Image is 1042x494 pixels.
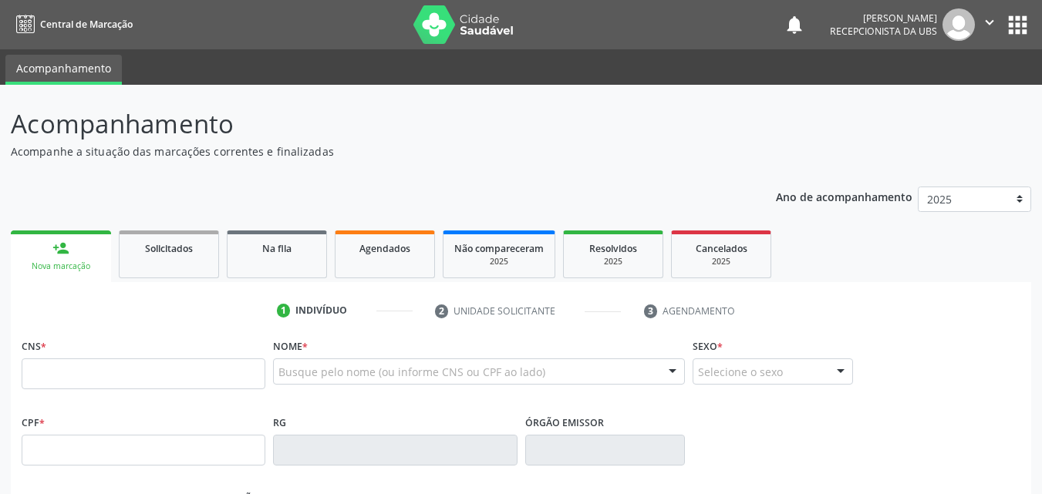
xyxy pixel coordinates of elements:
[278,364,545,380] span: Busque pelo nome (ou informe CNS ou CPF ao lado)
[454,242,544,255] span: Não compareceram
[589,242,637,255] span: Resolvidos
[693,334,723,358] label: Sexo
[277,304,291,318] div: 1
[295,304,347,318] div: Indivíduo
[273,411,286,435] label: RG
[145,242,193,255] span: Solicitados
[776,187,912,206] p: Ano de acompanhamento
[11,143,725,160] p: Acompanhe a situação das marcações correntes e finalizadas
[830,25,937,38] span: Recepcionista da UBS
[575,256,652,267] div: 2025
[273,334,308,358] label: Nome
[683,256,760,267] div: 2025
[454,256,544,267] div: 2025
[22,411,45,435] label: CPF
[943,8,975,41] img: img
[981,14,998,31] i: 
[22,260,100,272] div: Nova marcação
[696,242,747,255] span: Cancelados
[40,18,133,31] span: Central de Marcação
[830,12,937,25] div: [PERSON_NAME]
[1004,12,1031,39] button: apps
[52,240,69,257] div: person_add
[262,242,292,255] span: Na fila
[11,105,725,143] p: Acompanhamento
[698,364,783,380] span: Selecione o sexo
[22,334,46,358] label: CNS
[11,12,133,37] a: Central de Marcação
[5,55,122,85] a: Acompanhamento
[784,14,805,35] button: notifications
[359,242,410,255] span: Agendados
[525,411,604,435] label: Órgão emissor
[975,8,1004,41] button: 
